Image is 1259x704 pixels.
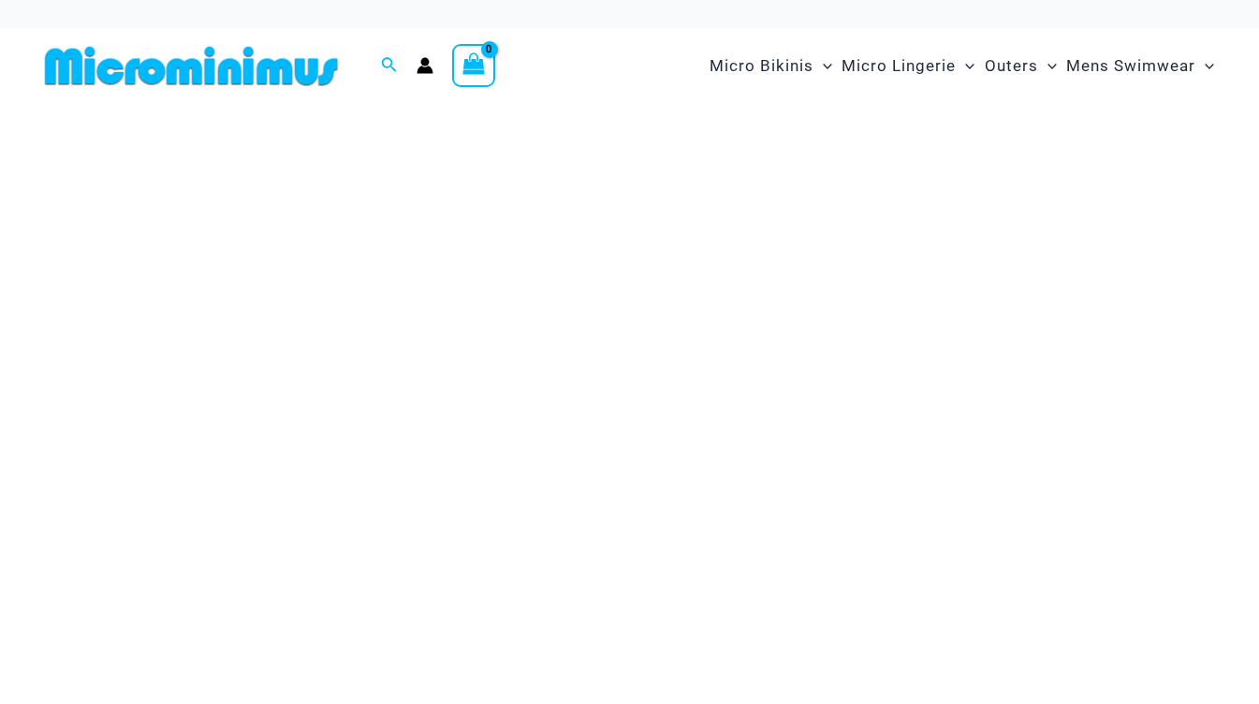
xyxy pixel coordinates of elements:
span: Mens Swimwear [1066,42,1195,90]
span: Menu Toggle [813,42,832,90]
span: Menu Toggle [1038,42,1057,90]
span: Menu Toggle [1195,42,1214,90]
a: Account icon link [417,57,433,74]
img: MM SHOP LOGO FLAT [37,45,345,87]
span: Menu Toggle [956,42,974,90]
a: Micro BikinisMenu ToggleMenu Toggle [705,37,837,95]
span: Micro Lingerie [842,42,956,90]
span: Micro Bikinis [710,42,813,90]
a: View Shopping Cart, empty [452,44,495,87]
a: Micro LingerieMenu ToggleMenu Toggle [837,37,979,95]
span: Outers [985,42,1038,90]
a: OutersMenu ToggleMenu Toggle [980,37,1061,95]
a: Mens SwimwearMenu ToggleMenu Toggle [1061,37,1219,95]
nav: Site Navigation [702,35,1222,97]
a: Search icon link [381,54,398,78]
